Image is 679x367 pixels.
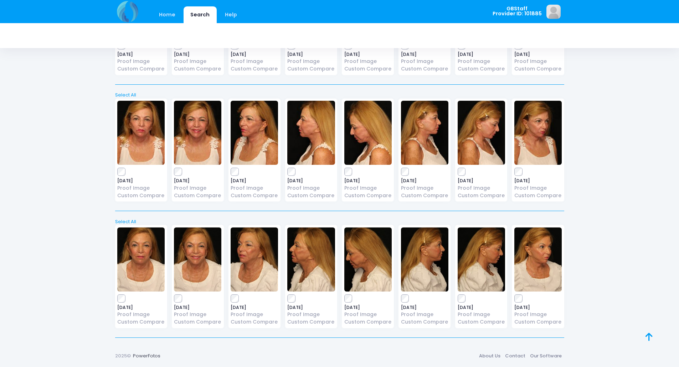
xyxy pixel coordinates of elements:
a: Custom Compare [117,65,165,73]
a: Custom Compare [287,65,335,73]
a: Custom Compare [514,65,562,73]
a: Custom Compare [514,192,562,199]
span: [DATE] [458,179,505,183]
a: Proof Image [514,311,562,318]
img: image [231,227,278,292]
span: [DATE] [231,179,278,183]
span: [DATE] [231,52,278,57]
span: GBStaff Provider ID: 101885 [493,6,542,16]
a: Contact [503,349,528,362]
a: Custom Compare [287,318,335,326]
a: Custom Compare [401,192,448,199]
a: Proof Image [231,58,278,65]
a: Custom Compare [458,192,505,199]
a: Proof Image [514,184,562,192]
a: Proof Image [231,184,278,192]
a: PowerFotos [133,352,160,359]
span: 2025© [115,352,131,359]
span: [DATE] [458,305,505,310]
img: image [514,227,562,292]
span: [DATE] [401,179,448,183]
a: Proof Image [117,311,165,318]
span: [DATE] [458,52,505,57]
span: [DATE] [401,305,448,310]
a: Custom Compare [174,318,221,326]
img: image [458,101,505,165]
a: Select All [113,218,566,225]
span: [DATE] [514,179,562,183]
span: [DATE] [174,52,221,57]
a: Proof Image [401,58,448,65]
a: Custom Compare [117,318,165,326]
a: Proof Image [401,311,448,318]
a: Custom Compare [344,65,392,73]
span: [DATE] [117,52,165,57]
span: [DATE] [287,52,335,57]
a: Custom Compare [344,318,392,326]
a: Search [184,6,217,23]
a: Our Software [528,349,564,362]
a: Custom Compare [287,192,335,199]
a: About Us [477,349,503,362]
a: Proof Image [287,184,335,192]
span: [DATE] [401,52,448,57]
a: Proof Image [231,311,278,318]
img: image [174,101,221,165]
span: [DATE] [287,305,335,310]
span: [DATE] [117,179,165,183]
img: image [458,227,505,292]
a: Custom Compare [514,318,562,326]
span: [DATE] [344,52,392,57]
img: image [174,227,221,292]
a: Proof Image [458,58,505,65]
a: Custom Compare [458,318,505,326]
a: Custom Compare [231,192,278,199]
img: image [344,101,392,165]
a: Proof Image [344,311,392,318]
img: image [117,227,165,292]
span: [DATE] [174,305,221,310]
img: image [401,101,448,165]
a: Proof Image [174,58,221,65]
a: Proof Image [344,184,392,192]
span: [DATE] [514,52,562,57]
a: Proof Image [401,184,448,192]
a: Proof Image [344,58,392,65]
a: Proof Image [287,311,335,318]
a: Custom Compare [174,65,221,73]
a: Help [218,6,244,23]
img: image [546,5,561,19]
a: Home [152,6,182,23]
a: Custom Compare [231,318,278,326]
a: Proof Image [174,311,221,318]
span: [DATE] [344,179,392,183]
a: Select All [113,91,566,99]
a: Custom Compare [231,65,278,73]
a: Custom Compare [344,192,392,199]
img: image [514,101,562,165]
a: Custom Compare [401,65,448,73]
a: Custom Compare [117,192,165,199]
img: image [117,101,165,165]
img: image [344,227,392,292]
a: Custom Compare [174,192,221,199]
span: [DATE] [287,179,335,183]
a: Proof Image [458,184,505,192]
img: image [287,227,335,292]
span: [DATE] [174,179,221,183]
a: Proof Image [514,58,562,65]
a: Proof Image [174,184,221,192]
img: image [287,101,335,165]
span: [DATE] [514,305,562,310]
img: image [231,101,278,165]
a: Proof Image [287,58,335,65]
span: [DATE] [117,305,165,310]
a: Proof Image [117,184,165,192]
a: Custom Compare [458,65,505,73]
a: Proof Image [117,58,165,65]
span: [DATE] [231,305,278,310]
img: image [401,227,448,292]
a: Proof Image [458,311,505,318]
span: [DATE] [344,305,392,310]
a: Custom Compare [401,318,448,326]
